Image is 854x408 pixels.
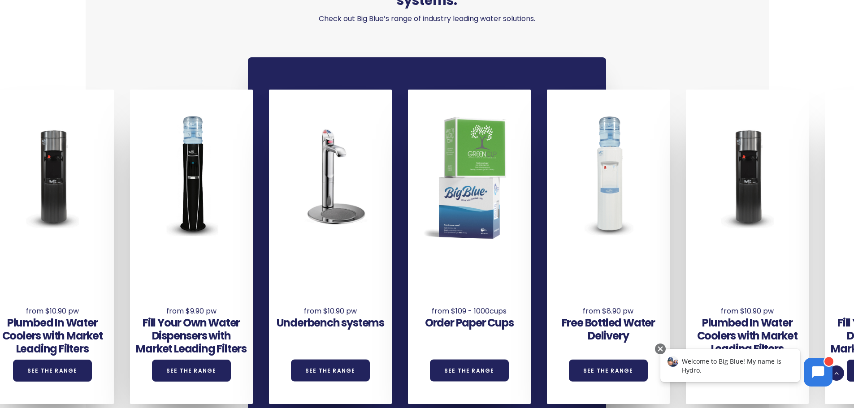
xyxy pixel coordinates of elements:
[136,315,247,356] a: Fill Your Own Water Dispensers with Market Leading Filters
[152,360,231,382] a: See the Range
[13,360,92,382] a: See the Range
[248,13,606,25] p: Check out Big Blue’s range of industry leading water solutions.
[291,360,370,382] a: See the Range
[2,315,103,356] a: Plumbed In Water Coolers with Market Leading Filters
[430,360,509,382] a: See the Range
[277,315,384,330] a: Underbench systems
[569,360,648,382] a: See the Range
[697,315,798,356] a: Plumbed In Water Coolers with Market Leading Filters
[562,315,655,343] a: Free Bottled Water Delivery
[425,315,514,330] a: Order Paper Cups
[651,342,841,395] iframe: Chatbot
